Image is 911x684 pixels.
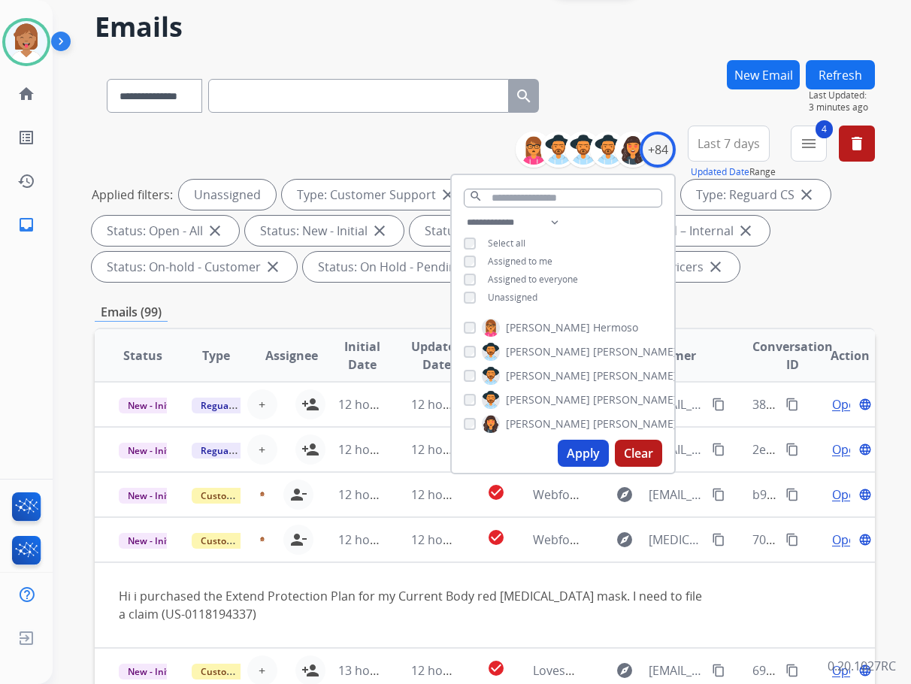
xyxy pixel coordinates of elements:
img: avatar [5,21,47,63]
mat-icon: content_copy [712,488,725,501]
span: Customer Support [192,664,289,679]
button: 4 [791,126,827,162]
mat-icon: content_copy [712,664,725,677]
mat-icon: language [858,533,872,546]
mat-icon: language [858,488,872,501]
div: Status: On Hold - Pending Parts [303,252,532,282]
mat-icon: person_add [301,661,319,679]
span: Open [832,395,863,413]
mat-icon: person_remove [289,531,307,549]
div: Status: New - Initial [245,216,404,246]
span: Open [832,531,863,549]
span: Reguard CS [192,398,260,413]
mat-icon: language [858,443,872,456]
span: [PERSON_NAME] [506,392,590,407]
span: [PERSON_NAME] [506,320,590,335]
mat-icon: person_remove [289,486,307,504]
span: [PERSON_NAME] [593,392,677,407]
mat-icon: explore [616,661,634,679]
button: Apply [558,440,609,467]
button: Refresh [806,60,875,89]
span: New - Initial [119,664,189,679]
mat-icon: check_circle [487,528,505,546]
div: Hi i purchased the Extend Protection Plan for my Current Body red [MEDICAL_DATA] mask. I need to ... [119,587,704,623]
mat-icon: content_copy [712,443,725,456]
mat-icon: check_circle [487,659,505,677]
span: Assignee [265,347,318,365]
mat-icon: close [206,222,224,240]
mat-icon: content_copy [785,488,799,501]
span: Customer Support [192,488,289,504]
span: Type [202,347,230,365]
mat-icon: person_add [301,395,319,413]
span: Select all [488,237,525,250]
mat-icon: home [17,85,35,103]
span: 4 [816,120,833,138]
span: 3 minutes ago [809,101,875,113]
mat-icon: menu [800,135,818,153]
mat-icon: list_alt [17,129,35,147]
mat-icon: check_circle [487,483,505,501]
span: Loveseat sofa pictures [533,662,660,679]
button: + [247,389,277,419]
span: 12 hours ago [338,441,413,458]
mat-icon: delete [848,135,866,153]
span: Hermoso [593,320,638,335]
div: Unassigned [179,180,276,210]
mat-icon: content_copy [785,533,799,546]
h2: Emails [95,12,875,42]
button: Clear [615,440,662,467]
p: Applied filters: [92,186,173,204]
mat-icon: history [17,172,35,190]
th: Action [802,329,875,382]
span: 12 hours ago [411,441,486,458]
button: Last 7 days [688,126,770,162]
span: Status [123,347,162,365]
img: agent-avatar [259,492,265,498]
span: Customer Support [192,533,289,549]
mat-icon: content_copy [785,443,799,456]
mat-icon: search [469,189,483,203]
span: [PERSON_NAME] [506,416,590,431]
span: New - Initial [119,443,189,459]
span: [EMAIL_ADDRESS][DOMAIN_NAME] [649,395,704,413]
span: Open [832,440,863,459]
mat-icon: close [264,258,282,276]
mat-icon: person_add [301,440,319,459]
span: Updated Date [411,337,462,374]
div: +84 [640,132,676,168]
span: 12 hours ago [411,396,486,413]
button: + [247,434,277,465]
span: [EMAIL_ADDRESS][DOMAIN_NAME] [649,661,704,679]
span: New - Initial [119,533,189,549]
button: New Email [727,60,800,89]
mat-icon: content_copy [785,664,799,677]
span: [PERSON_NAME] [593,368,677,383]
mat-icon: language [858,398,872,411]
mat-icon: close [737,222,755,240]
span: [PERSON_NAME] [593,344,677,359]
mat-icon: content_copy [712,398,725,411]
span: Assigned to me [488,255,552,268]
span: [PERSON_NAME] [593,416,677,431]
img: agent-avatar [259,537,265,543]
div: Status: New - Reply [410,216,568,246]
mat-icon: close [439,186,457,204]
button: Updated Date [691,166,749,178]
mat-icon: close [798,186,816,204]
span: + [259,440,265,459]
span: [MEDICAL_DATA][EMAIL_ADDRESS][DOMAIN_NAME] [649,531,704,549]
mat-icon: content_copy [785,398,799,411]
span: New - Initial [119,398,189,413]
span: Range [691,165,776,178]
span: Webform from [EMAIL_ADDRESS][DOMAIN_NAME] on [DATE] [533,486,873,503]
span: Reguard CS [192,443,260,459]
span: 12 hours ago [411,486,486,503]
span: 12 hours ago [338,531,413,548]
span: [EMAIL_ADDRESS][DOMAIN_NAME] [649,440,704,459]
span: New - Initial [119,488,189,504]
span: Last Updated: [809,89,875,101]
mat-icon: explore [616,486,634,504]
div: Status: Open - All [92,216,239,246]
span: 12 hours ago [411,662,486,679]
